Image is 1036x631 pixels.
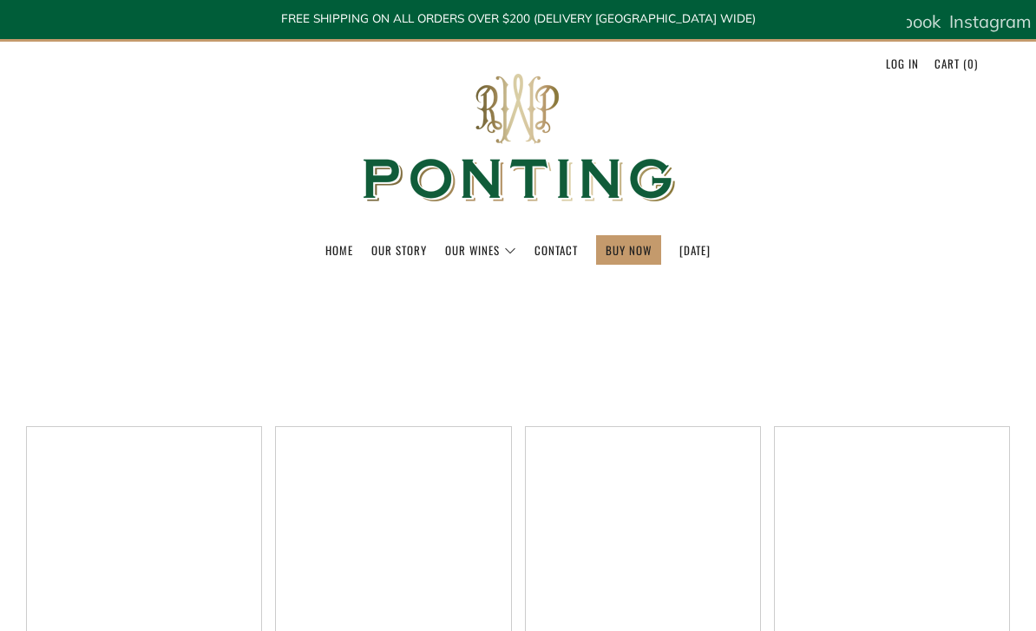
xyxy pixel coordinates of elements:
[967,55,974,72] span: 0
[679,236,711,264] a: [DATE]
[371,236,427,264] a: Our Story
[445,236,516,264] a: Our Wines
[934,49,978,77] a: Cart (0)
[325,236,353,264] a: Home
[344,42,692,235] img: Ponting Wines
[534,236,578,264] a: Contact
[886,49,919,77] a: Log in
[949,10,1032,32] span: Instagram
[949,4,1032,39] a: Instagram
[606,236,652,264] a: BUY NOW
